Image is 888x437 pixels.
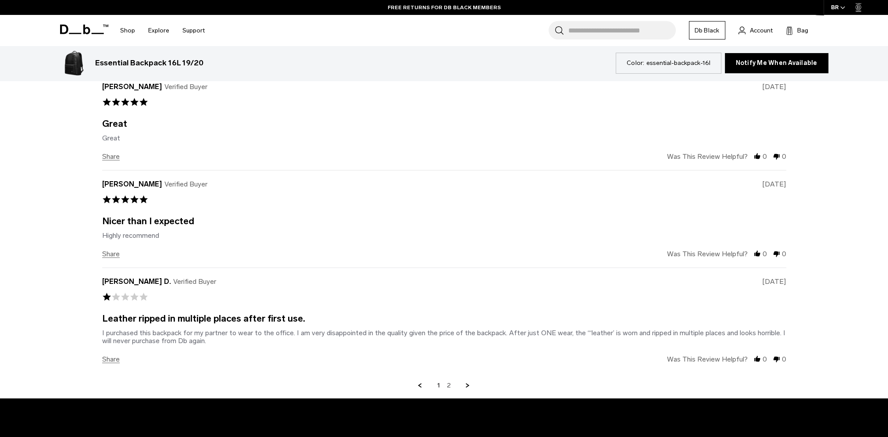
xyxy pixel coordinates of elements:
a: Explore [148,15,169,46]
div: vote down Review by Conner W. on 31 Oct 2023 [773,250,781,258]
span: Was this review helpful? [667,250,748,258]
div: vote up Review by Tatum D. on 5 Feb 2025 [753,355,761,363]
span: Verified Buyer [164,180,207,188]
span: [PERSON_NAME] [102,180,162,188]
span: [PERSON_NAME] D. [102,278,171,285]
span: 0 [763,153,767,160]
h3: Essential Backpack 16L 19/20 [95,57,203,69]
span: 0 [782,250,786,258]
span: 0 [763,250,767,258]
span: 0 [782,355,786,363]
button: Notify Me When Available [725,53,828,73]
a: Account [738,25,773,36]
span: share [102,251,121,258]
span: share [102,356,121,363]
span: share [102,153,120,161]
span: [PERSON_NAME] [102,83,162,90]
a: FREE RETURNS FOR DB BLACK MEMBERS [388,4,501,11]
span: review date 10/31/23 [762,180,786,188]
div: vote up Review by Giedre G. on 8 May 2025 [753,153,761,161]
span: essential-backpack-16l [646,58,710,68]
a: Next Page [464,382,472,390]
nav: Browse next and previous reviews [102,382,786,390]
span: review date 05/08/25 [762,83,786,90]
span: share [102,355,120,363]
span: Account [750,26,773,35]
div: Great [102,120,127,127]
img: TheAEra16LBackpack_3a306e06-b5e5-43ac-830f-a340ec1937da.png [60,49,88,77]
span: review date 02/05/25 [762,278,786,285]
div: Leather ripped in multiple places after first use. [102,315,305,322]
span: Verified Buyer [173,278,216,285]
a: Page 1, Current Page [437,382,440,390]
span: share [102,153,121,161]
nav: Main Navigation [114,15,211,46]
span: Bag [797,26,808,35]
div: I purchased this backpack for my partner to wear to the office. I am very disappointed in the qua... [102,329,785,345]
label: Color: [627,58,645,68]
div: Nicer than I expected [102,217,194,225]
a: Db Black [689,21,725,39]
div: Great [102,134,120,142]
a: Support [182,15,205,46]
span: Was this review helpful? [667,355,748,363]
a: Previous Page [416,382,424,390]
span: share [102,250,120,258]
span: Was this review helpful? [667,153,748,160]
span: Verified Buyer [164,83,207,90]
div: Highly recommend [102,231,159,240]
button: Bag [786,25,808,36]
span: 0 [763,355,767,363]
div: vote down Review by Tatum D. on 5 Feb 2025 [773,355,781,363]
a: Goto Page 2 [447,382,451,390]
span: Notify Me When Available [736,59,817,67]
div: vote up Review by Conner W. on 31 Oct 2023 [753,250,761,258]
span: 0 [782,153,786,160]
a: Shop [120,15,135,46]
div: vote down Review by Giedre G. on 8 May 2025 [773,153,781,161]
